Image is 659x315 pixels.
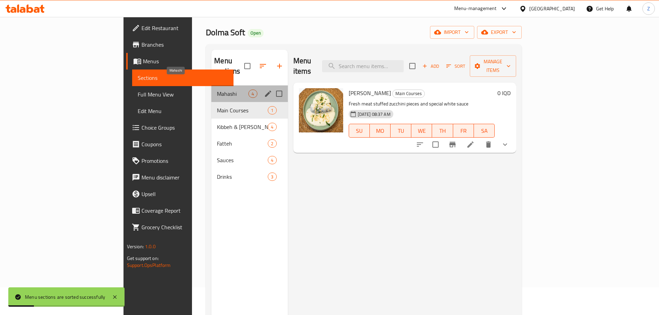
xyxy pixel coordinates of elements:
input: search [322,60,404,72]
button: MO [370,124,391,138]
a: Sections [132,70,234,86]
span: Sort items [442,61,470,72]
span: Mahashi [217,90,248,98]
span: Full Menu View [138,90,228,99]
span: Select all sections [240,59,255,73]
a: Edit menu item [466,140,475,149]
div: Menu-management [454,4,497,13]
span: TU [393,126,409,136]
span: Edit Restaurant [141,24,228,32]
button: sort-choices [412,136,428,153]
button: show more [497,136,513,153]
span: import [436,28,469,37]
div: Kibbeh & Borek [217,123,268,131]
a: Coupons [126,136,234,152]
button: Branch-specific-item [444,136,461,153]
div: Drinks3 [211,168,287,185]
p: Fresh meat stuffed zucchini pieces and special white sauce [349,100,495,108]
span: 4 [268,157,276,164]
span: Sections [138,74,228,82]
span: [PERSON_NAME] [349,88,391,98]
div: items [248,90,257,98]
svg: Show Choices [501,140,509,149]
div: Open [248,29,264,37]
a: Coverage Report [126,202,234,219]
span: Main Courses [217,106,268,114]
span: Manage items [475,57,511,75]
button: Add section [271,58,288,74]
button: TH [432,124,453,138]
h6: 0 IQD [497,88,511,98]
span: Menu disclaimer [141,173,228,182]
span: FR [456,126,471,136]
span: Promotions [141,157,228,165]
span: 1 [268,107,276,114]
span: Open [248,30,264,36]
a: Full Menu View [132,86,234,103]
div: Menu sections are sorted successfully [25,293,105,301]
div: items [268,123,276,131]
span: TH [435,126,450,136]
span: Sort [446,62,465,70]
span: Grocery Checklist [141,223,228,231]
button: delete [480,136,497,153]
button: Add [420,61,442,72]
span: Select to update [428,137,443,152]
div: items [268,156,276,164]
span: 4 [268,124,276,130]
span: Coverage Report [141,206,228,215]
div: items [268,173,276,181]
span: Get support on: [127,254,159,263]
div: Mahashi4edit [211,85,287,102]
span: Select section [405,59,420,73]
span: MO [373,126,388,136]
a: Grocery Checklist [126,219,234,235]
a: Promotions [126,152,234,169]
div: [GEOGRAPHIC_DATA] [529,5,575,12]
div: Sauces4 [211,152,287,168]
span: Fatteh [217,139,268,148]
span: SA [477,126,492,136]
a: Menus [126,53,234,70]
button: import [430,26,474,39]
span: Choice Groups [141,123,228,132]
span: Version: [127,242,144,251]
a: Menu disclaimer [126,169,234,186]
nav: Menu sections [211,83,287,188]
div: Kibbeh & [PERSON_NAME]4 [211,119,287,135]
a: Upsell [126,186,234,202]
span: Menus [143,57,228,65]
a: Support.OpsPlatform [127,261,171,270]
a: Choice Groups [126,119,234,136]
div: Main Courses [392,90,425,98]
span: Main Courses [393,90,424,98]
span: 3 [268,174,276,180]
span: Upsell [141,190,228,198]
span: Z [647,5,650,12]
button: TU [391,124,411,138]
span: 4 [249,91,257,97]
button: SU [349,124,370,138]
span: Coupons [141,140,228,148]
div: Fatteh2 [211,135,287,152]
button: export [477,26,522,39]
button: WE [411,124,432,138]
button: Manage items [470,55,516,77]
a: Edit Menu [132,103,234,119]
span: Sauces [217,156,268,164]
span: Drinks [217,173,268,181]
span: SU [352,126,367,136]
span: Edit Menu [138,107,228,115]
span: 1.0.0 [145,242,156,251]
button: SA [474,124,495,138]
a: Edit Restaurant [126,20,234,36]
button: Sort [445,61,467,72]
span: WE [414,126,429,136]
h2: Menu items [293,56,314,76]
button: edit [263,89,273,99]
span: Branches [141,40,228,49]
a: Branches [126,36,234,53]
span: Add [421,62,440,70]
span: 2 [268,140,276,147]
